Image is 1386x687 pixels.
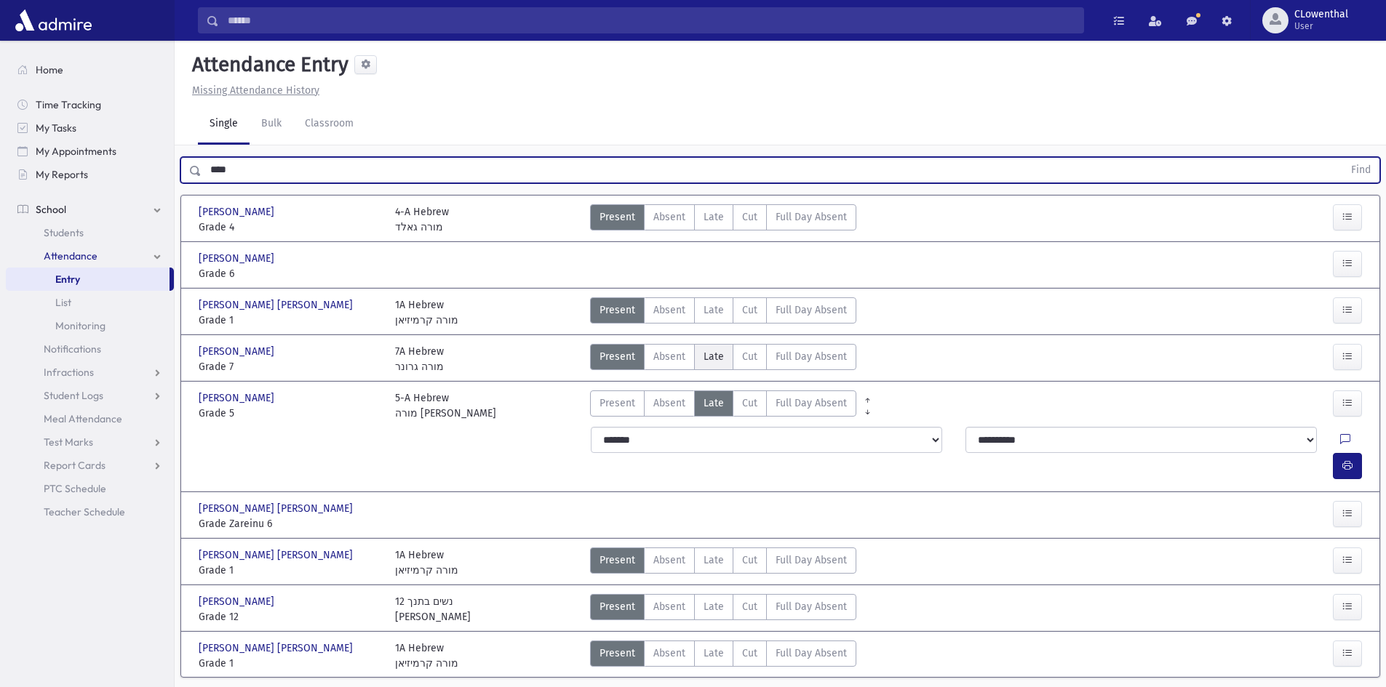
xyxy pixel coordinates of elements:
[199,390,277,406] span: [PERSON_NAME]
[590,594,856,624] div: AttTypes
[395,640,458,671] div: 1A Hebrew מורה קרמיזיאן
[590,297,856,328] div: AttTypes
[600,349,635,364] span: Present
[776,553,847,568] span: Full Day Absent
[55,319,105,332] span: Monitoring
[199,406,381,421] span: Grade 5
[590,640,856,671] div: AttTypes
[600,395,635,411] span: Present
[6,198,174,221] a: School
[44,435,93,449] span: Test Marks
[590,204,856,235] div: AttTypes
[36,63,63,76] span: Home
[44,389,103,402] span: Student Logs
[395,344,444,374] div: 7A Hebrew מורה גרונר
[6,361,174,384] a: Infractions
[653,599,685,614] span: Absent
[653,395,685,411] span: Absent
[250,104,293,145] a: Bulk
[6,221,174,244] a: Students
[199,344,277,359] span: [PERSON_NAME]
[199,359,381,374] span: Grade 7
[776,646,847,661] span: Full Day Absent
[704,395,724,411] span: Late
[600,302,635,318] span: Present
[704,349,724,364] span: Late
[199,204,277,220] span: [PERSON_NAME]
[186,52,349,77] h5: Attendance Entry
[704,209,724,225] span: Late
[742,599,757,614] span: Cut
[590,390,856,421] div: AttTypes
[742,209,757,225] span: Cut
[590,547,856,578] div: AttTypes
[653,302,685,318] span: Absent
[12,6,95,35] img: AdmirePro
[199,297,356,313] span: [PERSON_NAME] [PERSON_NAME]
[395,204,449,235] div: 4-A Hebrew מורה גאלד
[742,395,757,411] span: Cut
[395,297,458,328] div: 1A Hebrew מורה קרמיזיאן
[44,249,97,262] span: Attendance
[44,226,84,239] span: Students
[6,291,174,314] a: List
[199,516,381,531] span: Grade Zareinu 6
[776,599,847,614] span: Full Day Absent
[44,342,101,355] span: Notifications
[742,302,757,318] span: Cut
[44,459,105,472] span: Report Cards
[36,121,76,134] span: My Tasks
[704,553,724,568] span: Late
[6,477,174,500] a: PTC Schedule
[44,482,106,495] span: PTC Schedule
[6,93,174,116] a: Time Tracking
[6,58,174,81] a: Home
[395,594,471,624] div: 12 נשים בתנך [PERSON_NAME]
[6,163,174,186] a: My Reports
[6,116,174,140] a: My Tasks
[6,454,174,477] a: Report Cards
[192,84,319,97] u: Missing Attendance History
[395,390,496,421] div: 5-A Hebrew מורה [PERSON_NAME]
[590,344,856,374] div: AttTypes
[199,501,356,516] span: [PERSON_NAME] [PERSON_NAME]
[1294,9,1348,20] span: CLowenthal
[219,7,1083,33] input: Search
[6,268,170,291] a: Entry
[1342,158,1379,182] button: Find
[6,314,174,337] a: Monitoring
[600,553,635,568] span: Present
[742,553,757,568] span: Cut
[44,366,94,379] span: Infractions
[6,500,174,523] a: Teacher Schedule
[704,302,724,318] span: Late
[186,84,319,97] a: Missing Attendance History
[776,395,847,411] span: Full Day Absent
[36,145,116,158] span: My Appointments
[776,349,847,364] span: Full Day Absent
[199,594,277,609] span: [PERSON_NAME]
[600,599,635,614] span: Present
[742,646,757,661] span: Cut
[653,349,685,364] span: Absent
[36,168,88,181] span: My Reports
[704,599,724,614] span: Late
[6,384,174,407] a: Student Logs
[199,640,356,656] span: [PERSON_NAME] [PERSON_NAME]
[198,104,250,145] a: Single
[395,547,458,578] div: 1A Hebrew מורה קרמיזיאן
[1294,20,1348,32] span: User
[55,273,80,286] span: Entry
[199,251,277,266] span: [PERSON_NAME]
[6,430,174,454] a: Test Marks
[199,656,381,671] span: Grade 1
[36,203,66,216] span: School
[742,349,757,364] span: Cut
[199,547,356,563] span: [PERSON_NAME] [PERSON_NAME]
[44,505,125,518] span: Teacher Schedule
[653,209,685,225] span: Absent
[776,209,847,225] span: Full Day Absent
[6,407,174,430] a: Meal Attendance
[776,302,847,318] span: Full Day Absent
[6,337,174,361] a: Notifications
